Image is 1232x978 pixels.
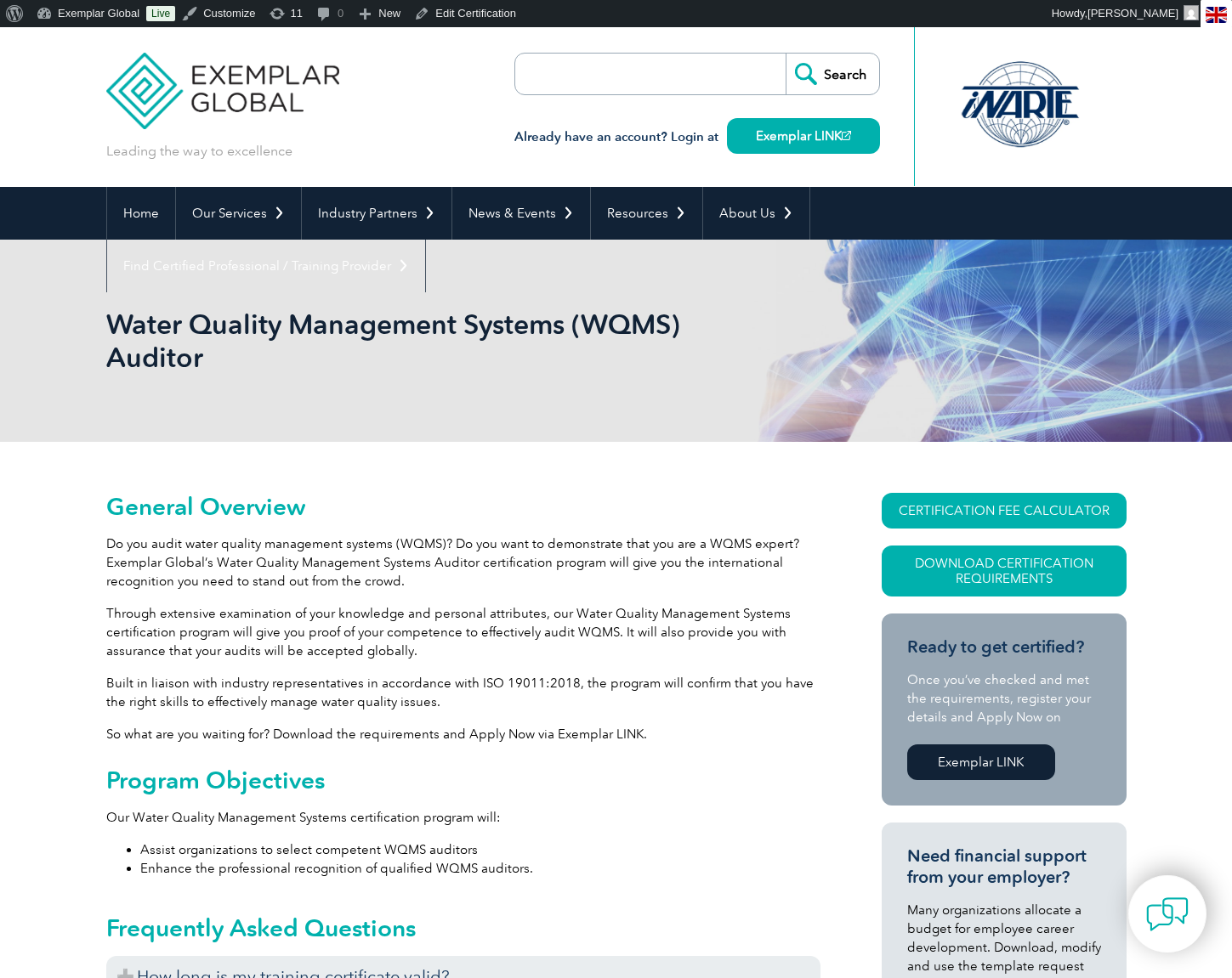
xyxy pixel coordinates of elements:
[107,187,175,240] a: Home
[727,118,880,154] a: Exemplar LINK
[176,187,301,240] a: Our Services
[140,859,820,878] li: Enhance the professional recognition of qualified WQMS auditors.
[907,636,1101,658] h3: Ready to get certified?
[106,914,820,941] h2: Frequently Asked Questions
[786,54,879,94] input: Search
[107,240,425,292] a: Find Certified Professional / Training Provider
[140,840,820,859] li: Assist organizations to select competent WQMS auditors
[1146,893,1189,936] img: contact-chat.png
[106,142,292,161] p: Leading the way to excellence
[106,766,820,794] h2: Program Objectives
[514,127,880,148] h3: Already have an account? Login at
[302,187,451,240] a: Industry Partners
[106,674,820,711] p: Built in liaison with industry representatives in accordance with ISO 19011:2018, the program wil...
[106,808,820,827] p: Our Water Quality Management Systems certification program will:
[591,187,702,240] a: Resources
[842,131,851,140] img: open_square.png
[907,744,1055,780] a: Exemplar LINK
[882,546,1127,596] a: Download Certification Requirements
[106,534,820,591] p: Do you audit water quality management systems (WQMS)? Do you want to demonstrate that you are a W...
[106,604,820,660] p: Through extensive examination of your knowledge and personal attributes, our Water Quality Manage...
[907,670,1101,726] p: Once you’ve checked and met the requirements, register your details and Apply Now on
[106,725,820,743] p: So what are you waiting for? Download the requirements and Apply Now via Exemplar LINK.
[703,187,809,240] a: About Us
[146,6,175,21] a: Live
[106,308,759,374] h1: Water Quality Management Systems (WQMS) Auditor
[106,493,820,520] h2: General Overview
[106,27,340,129] img: Exemplar Global
[1087,7,1178,20] span: [PERSON_NAME]
[1206,7,1227,23] img: en
[452,187,590,240] a: News & Events
[882,493,1127,529] a: CERTIFICATION FEE CALCULATOR
[907,845,1101,888] h3: Need financial support from your employer?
